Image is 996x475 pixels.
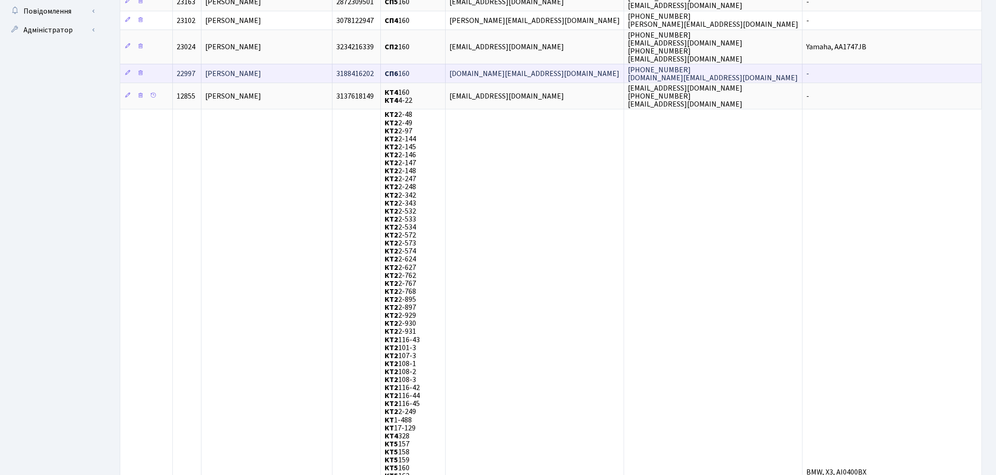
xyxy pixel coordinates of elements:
span: [EMAIL_ADDRESS][DOMAIN_NAME] [449,42,564,52]
b: КТ2 [385,343,398,353]
b: КТ2 [385,118,398,128]
b: КТ2 [385,158,398,168]
span: [PERSON_NAME][EMAIL_ADDRESS][DOMAIN_NAME] [449,15,620,26]
b: КТ [385,415,394,425]
b: КТ2 [385,398,398,409]
b: КТ2 [385,174,398,184]
b: КТ2 [385,190,398,200]
b: КТ5 [385,439,398,449]
b: КТ2 [385,407,398,417]
span: [PHONE_NUMBER] [EMAIL_ADDRESS][DOMAIN_NAME] [PHONE_NUMBER] [EMAIL_ADDRESS][DOMAIN_NAME] [628,30,742,64]
b: КТ2 [385,294,398,305]
span: [PERSON_NAME] [205,91,261,101]
b: КТ2 [385,134,398,144]
span: 12855 [177,91,195,101]
b: КТ5 [385,455,398,465]
b: КТ2 [385,142,398,152]
b: КТ2 [385,198,398,208]
b: СП4 [385,15,398,26]
b: СП6 [385,69,398,79]
span: - [806,15,809,26]
b: КТ2 [385,391,398,401]
span: 23024 [177,42,195,52]
span: [PERSON_NAME] [205,42,261,52]
span: [PERSON_NAME] [205,69,261,79]
b: КТ2 [385,383,398,393]
b: КТ [385,423,394,433]
span: - [806,69,809,79]
b: КТ2 [385,335,398,345]
span: 3234216339 [336,42,374,52]
b: КТ2 [385,286,398,297]
b: КТ2 [385,270,398,281]
b: КТ2 [385,310,398,321]
span: 22997 [177,69,195,79]
b: КТ2 [385,166,398,176]
b: КТ4 [385,87,398,98]
b: КТ5 [385,463,398,473]
a: Адміністратор [5,21,99,39]
b: КТ2 [385,182,398,192]
b: КТ2 [385,375,398,385]
a: Повідомлення [5,2,99,21]
span: [EMAIL_ADDRESS][DOMAIN_NAME] [PHONE_NUMBER] [EMAIL_ADDRESS][DOMAIN_NAME] [628,83,742,109]
b: КТ2 [385,302,398,313]
b: КТ2 [385,351,398,361]
span: Yamaha, AA1747JB [806,42,866,52]
b: КТ2 [385,246,398,256]
b: КТ2 [385,359,398,369]
b: КТ2 [385,278,398,289]
span: [DOMAIN_NAME][EMAIL_ADDRESS][DOMAIN_NAME] [449,69,619,79]
b: КТ2 [385,262,398,273]
span: 160 4-22 [385,87,412,106]
span: 3188416202 [336,69,374,79]
b: КТ2 [385,230,398,240]
b: КТ2 [385,110,398,120]
b: КТ4 [385,95,398,106]
span: 160 [385,42,409,52]
span: 23102 [177,15,195,26]
b: КТ2 [385,222,398,232]
b: КТ2 [385,327,398,337]
b: КТ2 [385,238,398,248]
span: 160 [385,69,409,79]
span: - [806,91,809,101]
b: КТ2 [385,318,398,329]
span: [PERSON_NAME] [205,15,261,26]
span: 3078122947 [336,15,374,26]
b: КТ2 [385,367,398,377]
span: 3137618149 [336,91,374,101]
b: КТ2 [385,254,398,265]
span: [EMAIL_ADDRESS][DOMAIN_NAME] [449,91,564,101]
b: КТ2 [385,214,398,224]
b: СП2 [385,42,398,52]
span: 160 [385,15,409,26]
span: [PHONE_NUMBER] [PERSON_NAME][EMAIL_ADDRESS][DOMAIN_NAME] [628,11,798,30]
b: КТ4 [385,431,398,441]
b: КТ2 [385,150,398,160]
b: КТ2 [385,206,398,216]
span: [PHONE_NUMBER] [DOMAIN_NAME][EMAIL_ADDRESS][DOMAIN_NAME] [628,65,798,83]
b: КТ5 [385,447,398,457]
b: КТ2 [385,126,398,136]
